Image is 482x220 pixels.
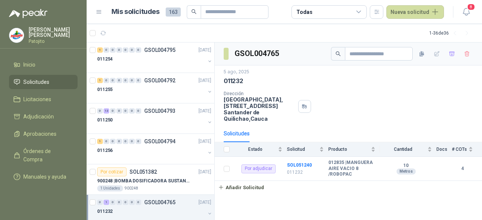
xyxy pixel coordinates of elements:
[9,58,78,72] a: Inicio
[110,47,116,53] div: 0
[9,144,78,167] a: Órdenes de Compra
[9,109,78,124] a: Adjudicación
[234,147,276,152] span: Estado
[136,78,141,83] div: 0
[130,169,157,174] p: SOL051382
[215,181,482,194] a: Añadir Solicitud
[198,168,211,176] p: [DATE]
[380,147,426,152] span: Cantidad
[136,139,141,144] div: 0
[224,77,243,85] p: 011232
[97,139,103,144] div: 1
[97,86,113,93] p: 011255
[436,142,452,157] th: Docs
[97,46,213,70] a: 1 0 0 0 0 0 0 GSOL004795[DATE] 011254
[198,77,211,84] p: [DATE]
[23,95,51,103] span: Licitaciones
[198,138,211,145] p: [DATE]
[23,78,49,86] span: Solicitudes
[380,163,432,169] b: 10
[104,78,109,83] div: 0
[328,147,369,152] span: Producto
[459,5,473,19] button: 8
[429,27,473,39] div: 1 - 36 de 36
[104,139,109,144] div: 0
[136,200,141,205] div: 0
[97,47,103,53] div: 1
[9,92,78,106] a: Licitaciones
[287,169,324,176] p: 011232
[336,51,341,56] span: search
[129,78,135,83] div: 0
[287,162,312,168] b: SOL051240
[123,108,128,114] div: 0
[123,47,128,53] div: 0
[97,178,191,185] p: 900248 | BOMBA DOSIFICADORA SUSTANCIAS QUIMICAS
[97,167,127,176] div: Por cotizar
[110,200,116,205] div: 0
[452,165,473,172] b: 4
[467,3,475,11] span: 8
[116,139,122,144] div: 0
[144,200,175,205] p: GSOL004765
[97,78,103,83] div: 1
[129,139,135,144] div: 0
[23,112,54,121] span: Adjudicación
[97,76,213,100] a: 1 0 0 0 0 0 0 GSOL004792[DATE] 011255
[241,164,276,173] div: Por adjudicar
[144,108,175,114] p: GSOL004793
[116,200,122,205] div: 0
[123,78,128,83] div: 0
[104,108,109,114] div: 13
[29,27,78,38] p: [PERSON_NAME] [PERSON_NAME]
[97,56,113,63] p: 011254
[235,48,280,59] h3: GSOL004765
[191,9,197,14] span: search
[9,28,24,42] img: Company Logo
[116,47,122,53] div: 0
[328,142,380,157] th: Producto
[287,147,318,152] span: Solicitud
[386,5,444,19] button: Nueva solicitud
[23,173,66,181] span: Manuales y ayuda
[110,108,116,114] div: 0
[97,185,123,191] div: 1 Unidades
[116,78,122,83] div: 0
[97,200,103,205] div: 0
[129,108,135,114] div: 0
[224,129,250,138] div: Solicitudes
[234,142,287,157] th: Estado
[224,68,249,76] p: 5 ago, 2025
[110,78,116,83] div: 0
[166,8,181,17] span: 163
[111,6,160,17] h1: Mis solicitudes
[136,47,141,53] div: 0
[110,139,116,144] div: 0
[97,117,113,124] p: 011250
[136,108,141,114] div: 0
[116,108,122,114] div: 0
[452,142,482,157] th: # COTs
[224,91,295,96] p: Dirección
[125,185,138,191] p: 900248
[9,127,78,141] a: Aprobaciones
[144,78,175,83] p: GSOL004792
[123,200,128,205] div: 0
[104,47,109,53] div: 0
[198,47,211,54] p: [DATE]
[97,137,213,161] a: 1 0 0 0 0 0 0 GSOL004794[DATE] 011256
[23,130,56,138] span: Aprobaciones
[97,108,103,114] div: 0
[144,47,175,53] p: GSOL004795
[144,139,175,144] p: GSOL004794
[198,199,211,206] p: [DATE]
[97,147,113,154] p: 011256
[87,164,214,195] a: Por cotizarSOL051382[DATE] 900248 |BOMBA DOSIFICADORA SUSTANCIAS QUIMICAS1 Unidades900248
[97,106,213,130] a: 0 13 0 0 0 0 0 GSOL004793[DATE] 011250
[224,96,295,122] p: [GEOGRAPHIC_DATA], [STREET_ADDRESS] Santander de Quilichao , Cauca
[104,200,109,205] div: 1
[9,9,47,18] img: Logo peakr
[9,170,78,184] a: Manuales y ayuda
[23,147,70,164] span: Órdenes de Compra
[9,75,78,89] a: Solicitudes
